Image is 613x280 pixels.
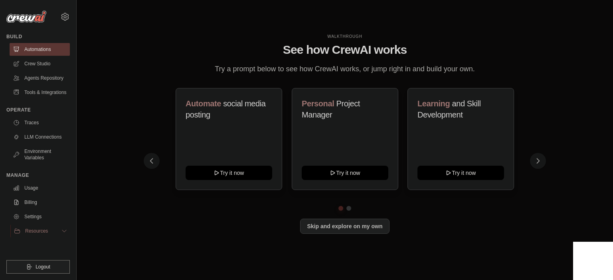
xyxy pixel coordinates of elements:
div: Manage [6,172,70,178]
a: Billing [10,196,70,209]
a: Environment Variables [10,145,70,164]
button: Resources [10,225,71,237]
button: Try it now [186,166,272,180]
a: Automations [10,43,70,56]
a: Traces [10,116,70,129]
button: Try it now [302,166,388,180]
a: Crew Studio [10,57,70,70]
span: Resources [25,228,48,234]
iframe: Chat Widget [573,242,613,280]
button: Try it now [417,166,504,180]
a: Settings [10,210,70,223]
p: Try a prompt below to see how CrewAI works, or jump right in and build your own. [211,63,479,75]
a: Tools & Integrations [10,86,70,99]
h1: See how CrewAI works [150,43,540,57]
a: Usage [10,182,70,194]
img: Logo [6,11,46,23]
span: Project Manager [302,99,360,119]
span: Personal [302,99,334,108]
span: and Skill Development [417,99,481,119]
button: Logout [6,260,70,274]
button: Skip and explore on my own [300,219,389,234]
span: Learning [417,99,450,108]
span: social media posting [186,99,266,119]
a: Agents Repository [10,72,70,84]
span: Logout [36,264,50,270]
div: Operate [6,107,70,113]
span: Automate [186,99,221,108]
div: Build [6,33,70,40]
a: LLM Connections [10,131,70,143]
div: WALKTHROUGH [150,33,540,39]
